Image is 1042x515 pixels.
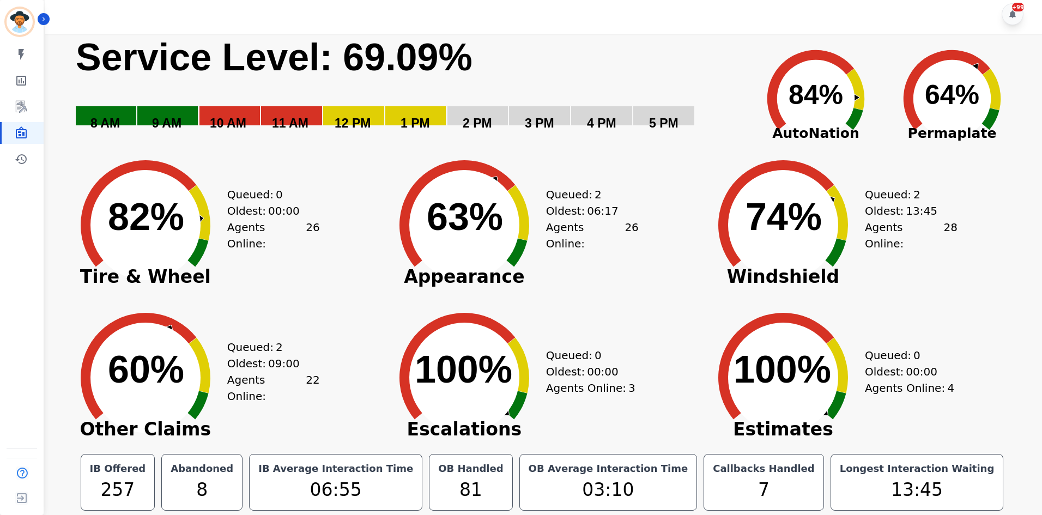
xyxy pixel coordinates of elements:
[436,476,505,504] div: 81
[587,363,619,380] span: 00:00
[838,461,997,476] div: Longest Interaction Waiting
[943,219,957,252] span: 28
[256,476,415,504] div: 06:55
[463,116,492,130] text: 2 PM
[525,116,554,130] text: 3 PM
[90,116,120,130] text: 8 AM
[913,186,920,203] span: 2
[884,123,1020,144] span: Permaplate
[546,380,639,396] div: Agents Online:
[625,219,638,252] span: 26
[925,80,979,110] text: 64%
[227,203,309,219] div: Oldest:
[108,196,184,238] text: 82%
[546,203,628,219] div: Oldest:
[64,271,227,282] span: Tire & Wheel
[227,186,309,203] div: Queued:
[865,219,958,252] div: Agents Online:
[595,347,602,363] span: 0
[268,355,300,372] span: 09:00
[748,123,884,144] span: AutoNation
[906,203,937,219] span: 13:45
[838,476,997,504] div: 13:45
[276,186,283,203] span: 0
[865,186,947,203] div: Queued:
[108,348,184,391] text: 60%
[168,476,235,504] div: 8
[746,196,822,238] text: 74%
[865,380,958,396] div: Agents Online:
[415,348,512,391] text: 100%
[227,219,320,252] div: Agents Online:
[734,348,831,391] text: 100%
[227,339,309,355] div: Queued:
[383,271,546,282] span: Appearance
[865,203,947,219] div: Oldest:
[865,363,947,380] div: Oldest:
[546,186,628,203] div: Queued:
[628,380,635,396] span: 3
[210,116,246,130] text: 10 AM
[272,116,308,130] text: 11 AM
[546,219,639,252] div: Agents Online:
[306,219,319,252] span: 26
[7,9,33,35] img: Bordered avatar
[335,116,371,130] text: 12 PM
[76,36,472,78] text: Service Level: 69.09%
[306,372,319,404] span: 22
[865,347,947,363] div: Queued:
[436,461,505,476] div: OB Handled
[587,203,619,219] span: 06:17
[64,424,227,435] span: Other Claims
[789,80,843,110] text: 84%
[1012,3,1024,11] div: +99
[256,461,415,476] div: IB Average Interaction Time
[227,355,309,372] div: Oldest:
[546,363,628,380] div: Oldest:
[906,363,937,380] span: 00:00
[88,461,148,476] div: IB Offered
[152,116,181,130] text: 9 AM
[88,476,148,504] div: 257
[913,347,920,363] span: 0
[75,34,746,146] svg: Service Level: 0%
[711,461,817,476] div: Callbacks Handled
[701,271,865,282] span: Windshield
[526,461,690,476] div: OB Average Interaction Time
[587,116,616,130] text: 4 PM
[268,203,300,219] span: 00:00
[276,339,283,355] span: 2
[701,424,865,435] span: Estimates
[649,116,678,130] text: 5 PM
[526,476,690,504] div: 03:10
[711,476,817,504] div: 7
[947,380,954,396] span: 4
[401,116,430,130] text: 1 PM
[227,372,320,404] div: Agents Online:
[595,186,602,203] span: 2
[168,461,235,476] div: Abandoned
[383,424,546,435] span: Escalations
[546,347,628,363] div: Queued:
[427,196,503,238] text: 63%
